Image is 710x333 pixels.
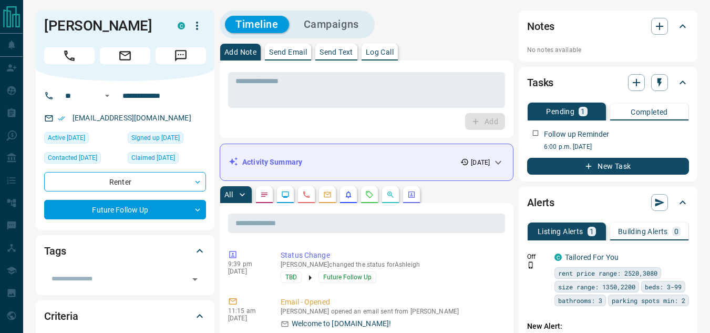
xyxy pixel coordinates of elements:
p: Email - Opened [281,297,501,308]
span: size range: 1350,2200 [558,281,635,292]
span: Signed up [DATE] [131,133,180,143]
span: Call [44,47,95,64]
p: No notes available [527,45,689,55]
span: Active [DATE] [48,133,85,143]
p: Welcome to [DOMAIN_NAME]! [292,318,391,329]
div: condos.ca [554,254,562,261]
span: parking spots min: 2 [612,295,685,306]
svg: Opportunities [386,190,395,199]
div: Activity Summary[DATE] [229,153,505,172]
p: 9:39 pm [228,260,265,268]
p: Follow up Reminder [544,129,609,140]
p: 1 [581,108,585,115]
svg: Requests [365,190,374,199]
p: [DATE] [228,315,265,322]
div: Criteria [44,304,206,329]
button: Campaigns [293,16,369,33]
p: [PERSON_NAME] opened an email sent from [PERSON_NAME] [281,308,501,315]
span: TBD [285,272,297,282]
h2: Tasks [527,74,553,91]
svg: Push Notification Only [527,261,534,269]
h2: Tags [44,243,66,259]
span: rent price range: 2520,3080 [558,268,657,278]
div: Renter [44,172,206,191]
button: Timeline [225,16,289,33]
h2: Notes [527,18,554,35]
div: condos.ca [178,22,185,29]
p: New Alert: [527,321,689,332]
button: Open [101,89,114,102]
svg: Lead Browsing Activity [281,190,290,199]
div: Future Follow Up [44,200,206,219]
button: New Task [527,158,689,175]
p: 11:15 am [228,307,265,315]
p: 6:00 p.m. [DATE] [544,142,689,152]
button: Open [188,272,202,287]
p: [DATE] [228,268,265,275]
svg: Listing Alerts [344,190,353,199]
span: Future Follow Up [323,272,372,282]
h2: Alerts [527,194,554,211]
div: Alerts [527,190,689,215]
p: 1 [590,228,594,235]
span: Message [156,47,206,64]
p: Completed [631,108,668,116]
div: Thu Jul 10 2025 [128,152,206,167]
span: bathrooms: 3 [558,295,602,306]
p: [PERSON_NAME] changed the status for Ashleigh [281,261,501,268]
p: [DATE] [471,158,490,167]
p: 0 [674,228,678,235]
p: Send Email [269,48,307,56]
svg: Email Verified [58,115,65,122]
span: Claimed [DATE] [131,153,175,163]
div: Thu Jul 10 2025 [44,152,122,167]
svg: Notes [260,190,269,199]
p: Status Change [281,250,501,261]
h2: Criteria [44,308,78,325]
p: Building Alerts [618,228,668,235]
span: Email [100,47,150,64]
svg: Agent Actions [407,190,416,199]
div: Tasks [527,70,689,95]
a: Tailored For You [565,253,619,261]
p: Add Note [224,48,256,56]
p: Log Call [366,48,394,56]
p: All [224,191,233,198]
p: Activity Summary [242,157,302,168]
div: Notes [527,14,689,39]
span: Contacted [DATE] [48,153,97,163]
div: Wed Jul 09 2025 [44,132,122,147]
a: [EMAIL_ADDRESS][DOMAIN_NAME] [73,114,191,122]
p: Send Text [320,48,353,56]
div: Tags [44,238,206,264]
svg: Emails [323,190,332,199]
p: Pending [546,108,574,115]
p: Off [527,252,548,261]
svg: Calls [302,190,311,199]
h1: [PERSON_NAME] [44,17,162,34]
span: beds: 3-99 [645,281,682,292]
div: Wed Jul 09 2025 [128,132,206,147]
p: Listing Alerts [538,228,583,235]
